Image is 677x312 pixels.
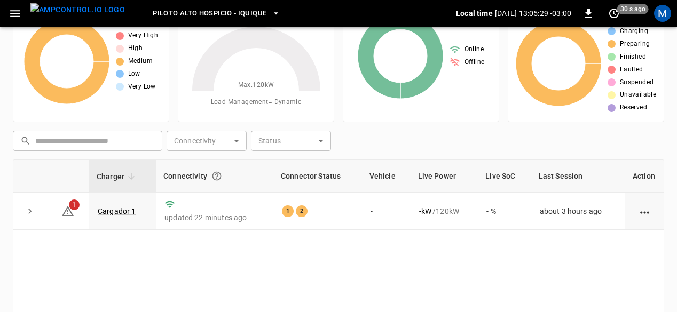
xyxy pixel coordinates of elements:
span: Charger [97,170,138,183]
span: Charging [620,26,648,37]
div: / 120 kW [419,206,470,217]
span: Low [128,69,140,79]
span: Faulted [620,65,643,75]
button: Connection between the charger and our software. [207,166,226,186]
span: Preparing [620,39,650,50]
td: about 3 hours ago [531,193,625,230]
p: [DATE] 13:05:29 -03:00 [495,8,571,19]
span: High [128,43,143,54]
th: Live Power [411,160,478,193]
td: - % [478,193,531,230]
th: Last Session [531,160,625,193]
span: Piloto Alto Hospicio - Iquique [153,7,266,20]
img: ampcontrol.io logo [30,3,125,17]
p: updated 22 minutes ago [164,212,265,223]
th: Vehicle [362,160,411,193]
span: Medium [128,56,153,67]
span: Offline [465,57,485,68]
button: expand row [22,203,38,219]
div: profile-icon [654,5,671,22]
span: Online [465,44,484,55]
th: Live SoC [478,160,531,193]
button: set refresh interval [605,5,623,22]
span: Very Low [128,82,156,92]
button: Piloto Alto Hospicio - Iquique [148,3,285,24]
div: action cell options [638,206,651,217]
th: Action [625,160,664,193]
a: 1 [61,206,74,214]
div: Connectivity [163,166,266,186]
div: 1 [282,205,294,217]
div: 2 [296,205,308,217]
span: 1 [69,199,80,210]
span: Load Management = Dynamic [211,97,302,108]
a: Cargador 1 [98,207,136,215]
span: Finished [620,52,646,62]
span: Reserved [620,102,647,113]
span: Very High [128,30,159,41]
span: Max. 120 kW [238,80,274,91]
p: - kW [419,206,431,217]
p: Local time [456,8,493,19]
td: - [362,193,411,230]
span: Unavailable [620,90,656,100]
th: Connector Status [273,160,362,193]
span: 30 s ago [617,4,649,14]
span: Suspended [620,77,654,88]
